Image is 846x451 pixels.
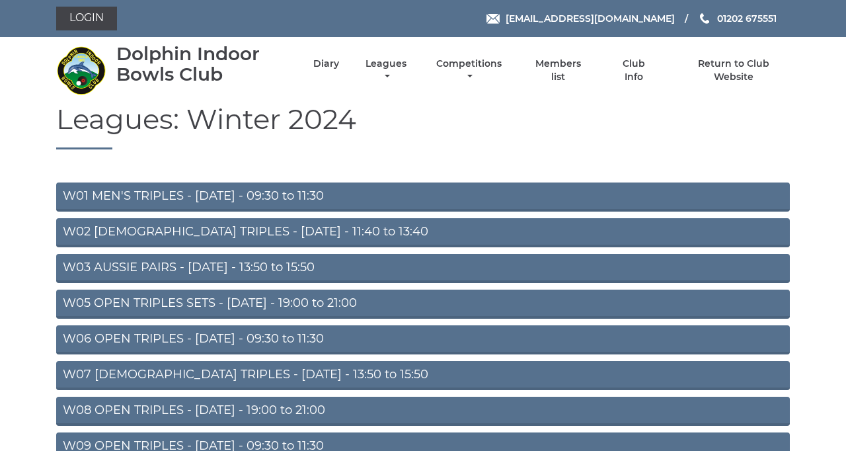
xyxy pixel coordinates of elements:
[362,58,410,83] a: Leagues
[313,58,339,70] a: Diary
[433,58,505,83] a: Competitions
[56,104,790,149] h1: Leagues: Winter 2024
[506,13,675,24] span: [EMAIL_ADDRESS][DOMAIN_NAME]
[116,44,290,85] div: Dolphin Indoor Bowls Club
[678,58,790,83] a: Return to Club Website
[56,325,790,354] a: W06 OPEN TRIPLES - [DATE] - 09:30 to 11:30
[698,11,777,26] a: Phone us 01202 675551
[56,218,790,247] a: W02 [DEMOGRAPHIC_DATA] TRIPLES - [DATE] - 11:40 to 13:40
[56,254,790,283] a: W03 AUSSIE PAIRS - [DATE] - 13:50 to 15:50
[612,58,655,83] a: Club Info
[486,11,675,26] a: Email [EMAIL_ADDRESS][DOMAIN_NAME]
[56,290,790,319] a: W05 OPEN TRIPLES SETS - [DATE] - 19:00 to 21:00
[486,14,500,24] img: Email
[56,7,117,30] a: Login
[717,13,777,24] span: 01202 675551
[528,58,589,83] a: Members list
[56,397,790,426] a: W08 OPEN TRIPLES - [DATE] - 19:00 to 21:00
[700,13,709,24] img: Phone us
[56,361,790,390] a: W07 [DEMOGRAPHIC_DATA] TRIPLES - [DATE] - 13:50 to 15:50
[56,46,106,95] img: Dolphin Indoor Bowls Club
[56,183,790,212] a: W01 MEN'S TRIPLES - [DATE] - 09:30 to 11:30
